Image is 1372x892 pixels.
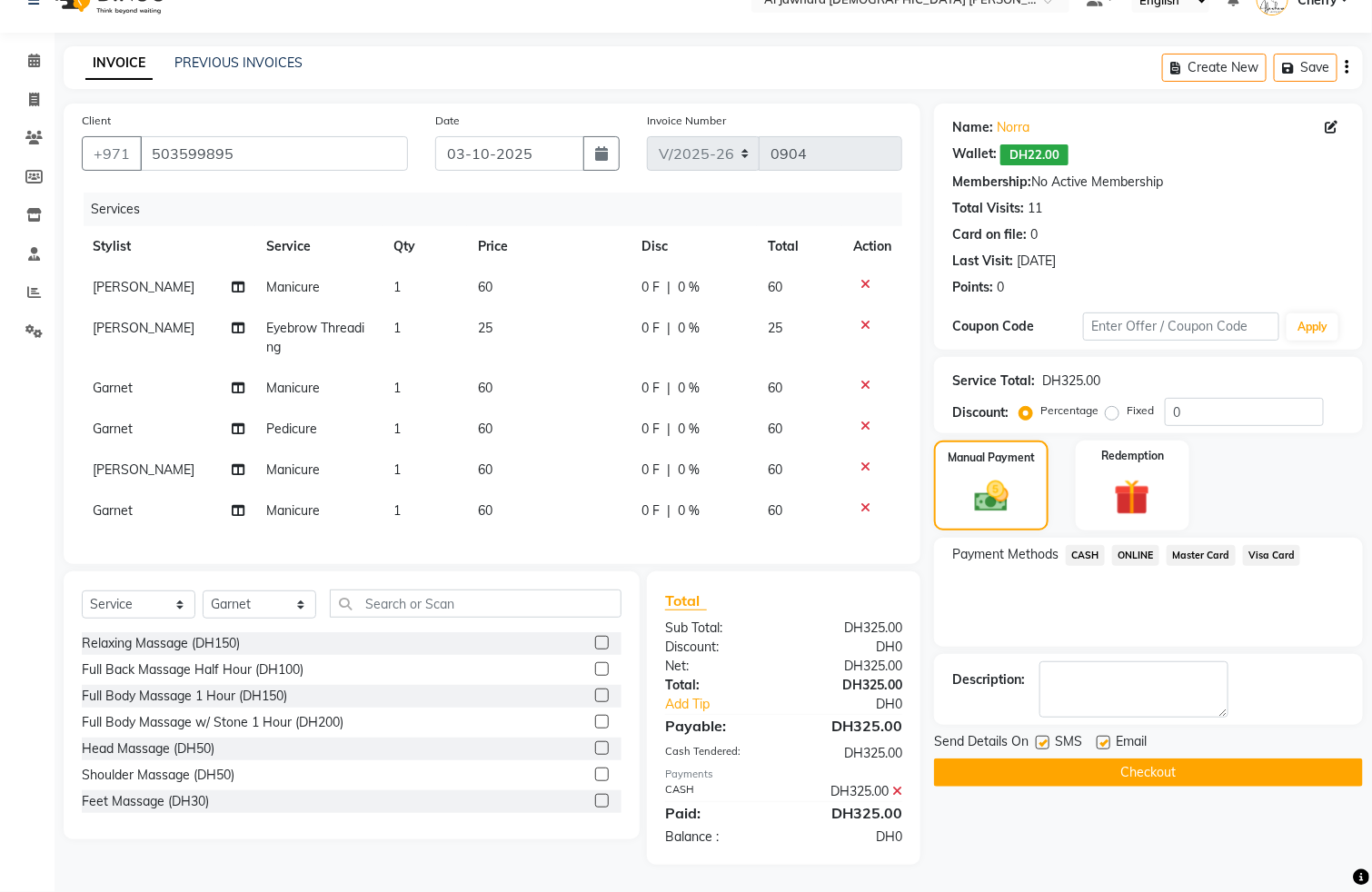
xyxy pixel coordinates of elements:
div: Relaxing Massage (DH150) [82,634,240,653]
th: Action [842,226,902,267]
span: 60 [768,461,782,478]
div: 0 [997,278,1004,297]
div: [DATE] [1017,252,1056,271]
span: 1 [393,461,401,478]
th: Stylist [82,226,255,267]
div: Full Body Massage 1 Hour (DH150) [82,687,287,706]
span: 60 [768,279,782,295]
span: | [668,420,671,439]
div: DH325.00 [784,802,917,824]
div: Discount: [651,638,784,657]
span: Master Card [1167,545,1236,566]
span: 0 F [642,420,661,439]
span: Garnet [93,380,133,396]
div: Last Visit: [952,252,1013,271]
label: Invoice Number [647,113,726,129]
span: [PERSON_NAME] [93,279,194,295]
a: PREVIOUS INVOICES [174,55,303,71]
div: DH325.00 [784,744,917,763]
div: Feet Massage (DH30) [82,792,209,811]
span: Email [1116,732,1147,755]
img: _gift.svg [1103,475,1161,520]
div: Wallet: [952,144,997,165]
span: CASH [1066,545,1105,566]
span: Manicure [266,461,320,478]
div: Discount: [952,403,1009,422]
div: Service Total: [952,372,1035,391]
span: Manicure [266,380,320,396]
span: | [668,461,671,480]
span: 0 F [642,379,661,398]
div: Name: [952,118,993,137]
th: Disc [631,226,757,267]
span: 0 F [642,319,661,338]
span: Garnet [93,421,133,437]
span: | [668,379,671,398]
button: Save [1274,54,1337,82]
div: Cash Tendered: [651,744,784,763]
th: Total [757,226,842,267]
div: Balance : [651,828,784,847]
span: 0 % [679,379,701,398]
div: DH325.00 [1042,372,1100,391]
label: Manual Payment [948,450,1035,466]
div: DH325.00 [784,619,917,638]
button: Create New [1162,54,1267,82]
span: 60 [478,502,492,519]
span: 1 [393,421,401,437]
span: 1 [393,380,401,396]
span: 60 [768,502,782,519]
div: No Active Membership [952,173,1345,192]
div: DH325.00 [784,715,917,737]
label: Fixed [1127,402,1154,419]
button: +971 [82,136,142,171]
div: Total: [651,676,784,695]
div: DH325.00 [784,676,917,695]
span: 25 [768,320,782,336]
div: Total Visits: [952,199,1024,218]
span: ONLINE [1112,545,1159,566]
div: Description: [952,670,1025,689]
div: DH0 [784,638,917,657]
div: 11 [1028,199,1042,218]
span: 60 [768,380,782,396]
span: 60 [478,279,492,295]
span: 0 % [679,278,701,297]
div: Services [84,193,916,226]
button: Checkout [934,758,1363,787]
span: 1 [393,320,401,336]
span: 0 F [642,461,661,480]
div: Points: [952,278,993,297]
span: Garnet [93,502,133,519]
span: SMS [1055,732,1082,755]
span: 0 F [642,278,661,297]
label: Date [435,113,460,129]
div: DH325.00 [784,657,917,676]
div: Payable: [651,715,784,737]
a: Norra [997,118,1029,137]
span: | [668,501,671,520]
span: 0 % [679,461,701,480]
img: _cash.svg [964,477,1019,516]
div: Card on file: [952,225,1027,244]
span: [PERSON_NAME] [93,320,194,336]
div: Membership: [952,173,1031,192]
th: Price [467,226,631,267]
span: Pedicure [266,421,317,437]
div: Sub Total: [651,619,784,638]
span: | [668,319,671,338]
a: Add Tip [651,695,806,714]
span: 0 % [679,501,701,520]
label: Redemption [1101,448,1164,464]
span: 60 [478,421,492,437]
span: 1 [393,502,401,519]
span: Payment Methods [952,545,1059,564]
span: Manicure [266,502,320,519]
span: Manicure [266,279,320,295]
span: 1 [393,279,401,295]
label: Percentage [1040,402,1099,419]
div: DH325.00 [784,782,917,801]
div: Payments [665,767,902,782]
div: 0 [1030,225,1038,244]
div: Shoulder Massage (DH50) [82,766,234,785]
